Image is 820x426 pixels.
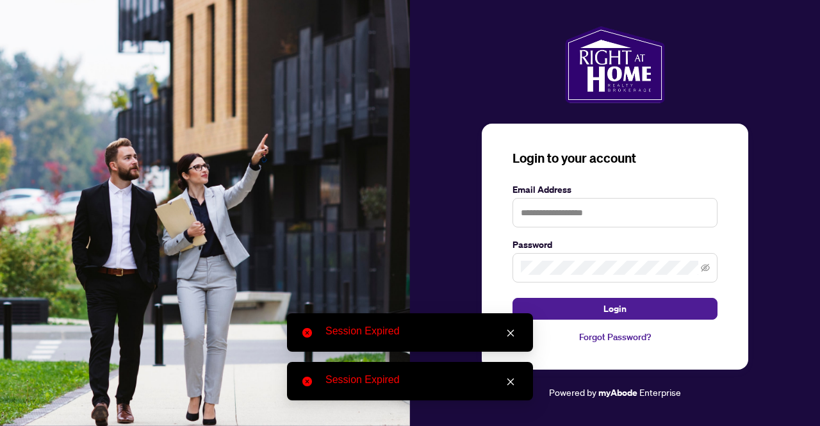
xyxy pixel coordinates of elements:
[512,298,717,320] button: Login
[325,372,518,388] div: Session Expired
[504,375,518,389] a: Close
[302,328,312,338] span: close-circle
[598,386,637,400] a: myAbode
[512,183,717,197] label: Email Address
[504,326,518,340] a: Close
[512,149,717,167] h3: Login to your account
[639,386,681,398] span: Enterprise
[506,377,515,386] span: close
[325,324,518,339] div: Session Expired
[512,330,717,344] a: Forgot Password?
[512,238,717,252] label: Password
[565,26,664,103] img: ma-logo
[549,386,596,398] span: Powered by
[302,377,312,386] span: close-circle
[603,299,627,319] span: Login
[701,263,710,272] span: eye-invisible
[506,329,515,338] span: close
